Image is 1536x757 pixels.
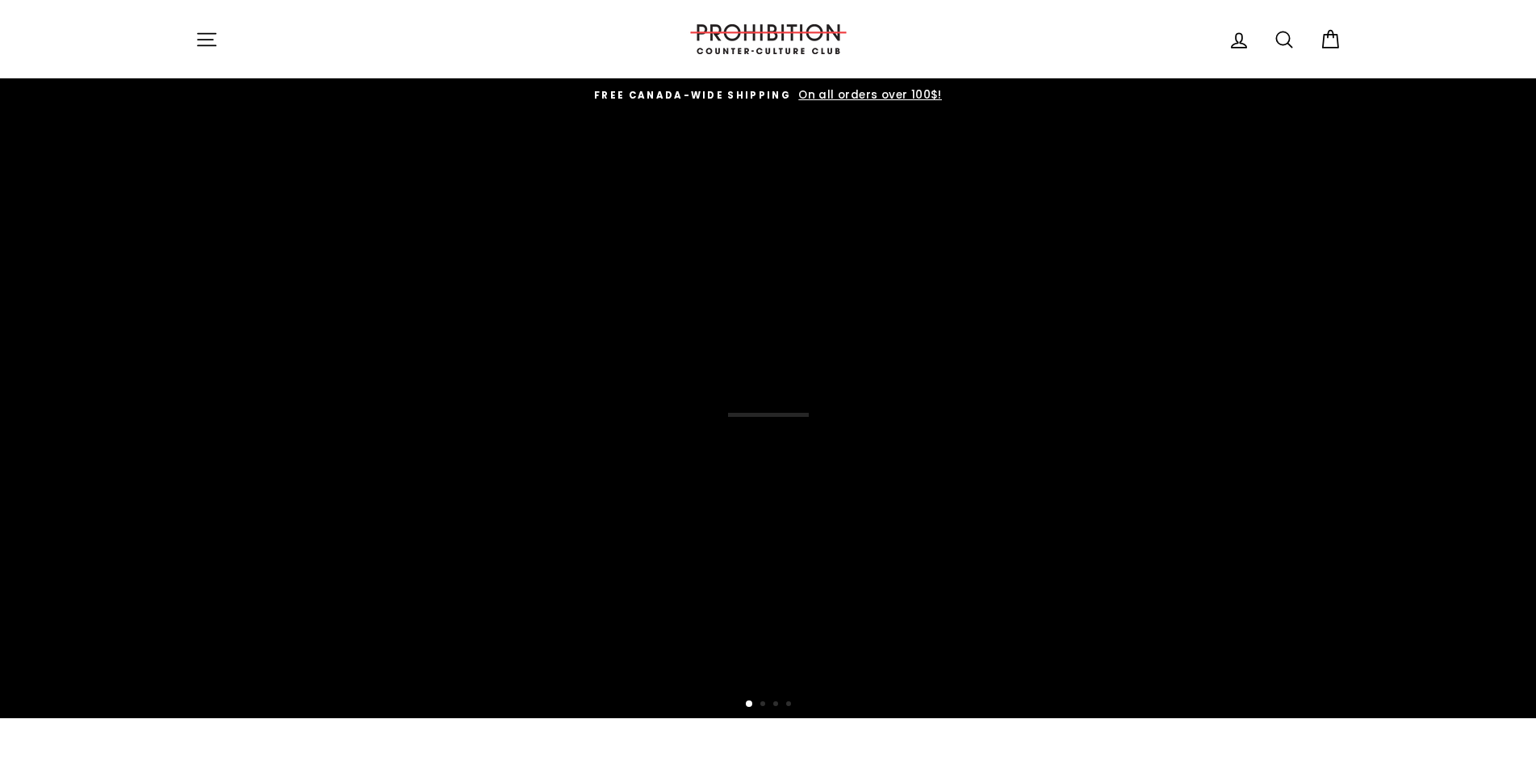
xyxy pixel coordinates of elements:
[773,701,781,709] button: 3
[594,89,791,102] span: FREE CANADA-WIDE SHIPPING
[786,701,794,709] button: 4
[199,86,1337,104] a: FREE CANADA-WIDE SHIPPING On all orders over 100$!
[794,87,942,103] span: On all orders over 100$!
[688,24,849,54] img: PROHIBITION COUNTER-CULTURE CLUB
[746,700,754,709] button: 1
[760,701,768,709] button: 2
